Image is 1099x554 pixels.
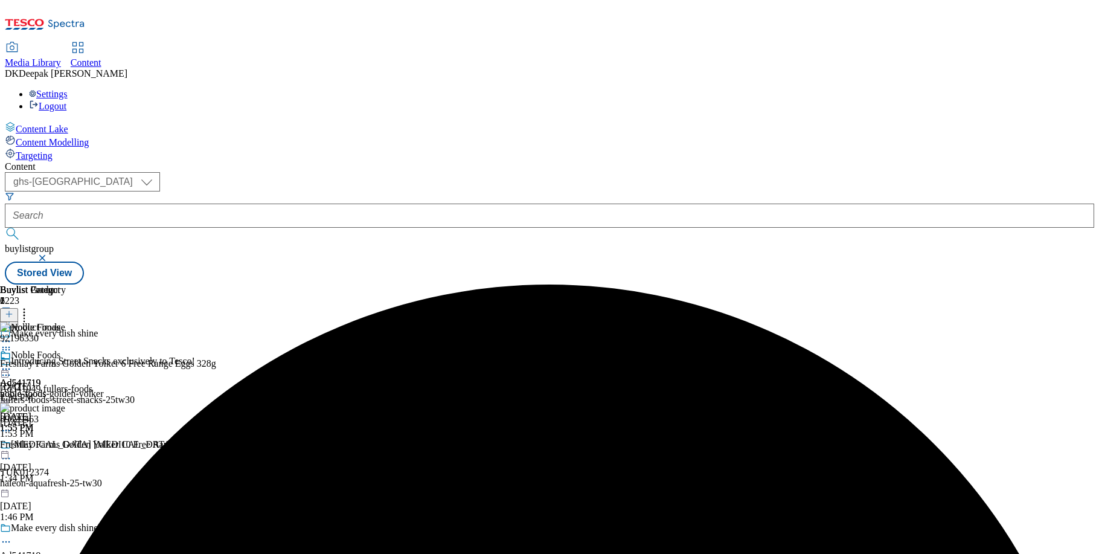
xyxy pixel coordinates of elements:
[5,135,1094,148] a: Content Modelling
[5,43,61,68] a: Media Library
[5,204,1094,228] input: Search
[71,57,101,68] span: Content
[11,523,98,533] div: Make every dish shine
[5,148,1094,161] a: Targeting
[16,137,89,147] span: Content Modelling
[19,68,127,79] span: Deepak [PERSON_NAME]
[5,243,54,254] span: buylistgroup
[5,192,14,201] svg: Search Filters
[5,57,61,68] span: Media Library
[5,262,84,285] button: Stored View
[29,89,68,99] a: Settings
[5,121,1094,135] a: Content Lake
[16,124,68,134] span: Content Lake
[71,43,101,68] a: Content
[16,150,53,161] span: Targeting
[5,161,1094,172] div: Content
[29,101,66,111] a: Logout
[5,68,19,79] span: DK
